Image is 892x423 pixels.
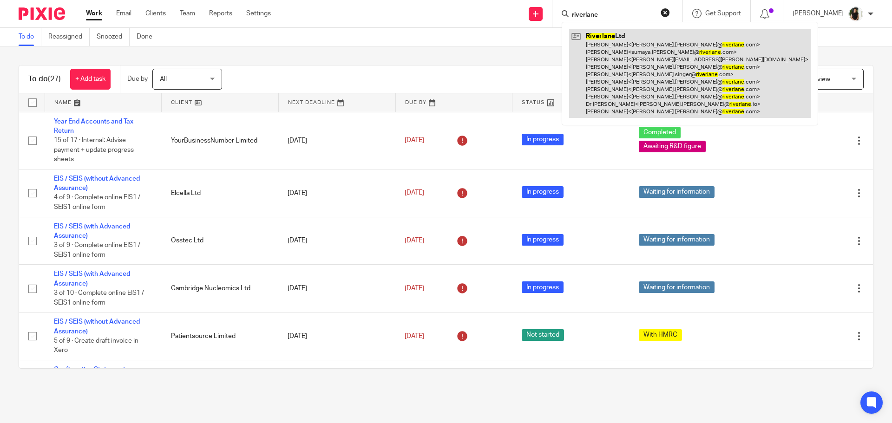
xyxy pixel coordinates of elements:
[209,9,232,18] a: Reports
[278,169,395,217] td: [DATE]
[54,137,134,163] span: 15 of 17 · Internal: Advise payment + update progress sheets
[246,9,271,18] a: Settings
[54,176,140,191] a: EIS / SEIS (without Advanced Assurance)
[639,186,715,198] span: Waiting for information
[278,265,395,312] td: [DATE]
[54,290,144,306] span: 3 of 10 · Complete online EIS1 / SEIS1 online form
[405,333,424,339] span: [DATE]
[162,112,279,169] td: YourBusinessNumber Limited
[278,312,395,360] td: [DATE]
[54,271,130,286] a: EIS / SEIS (with Advanced Assurance)
[97,28,130,46] a: Snoozed
[180,9,195,18] a: Team
[639,234,715,246] span: Waiting for information
[54,366,125,373] a: Confirmation Statement
[145,9,166,18] a: Clients
[639,281,715,293] span: Waiting for information
[162,312,279,360] td: Patientsource Limited
[54,319,140,334] a: EIS / SEIS (without Advanced Assurance)
[405,285,424,292] span: [DATE]
[793,9,844,18] p: [PERSON_NAME]
[28,74,61,84] h1: To do
[86,9,102,18] a: Work
[162,360,279,398] td: Faro Fashion Ltd
[116,9,131,18] a: Email
[54,223,130,239] a: EIS / SEIS (with Advanced Assurance)
[522,186,564,198] span: In progress
[639,329,682,341] span: With HMRC
[639,127,681,138] span: Completed
[162,217,279,265] td: Osstec Ltd
[160,76,167,83] span: All
[54,195,140,211] span: 4 of 9 · Complete online EIS1 / SEIS1 online form
[48,28,90,46] a: Reassigned
[54,338,138,354] span: 5 of 9 · Create draft invoice in Xero
[522,134,564,145] span: In progress
[848,7,863,21] img: Janice%20Tang.jpeg
[278,360,395,398] td: [DATE]
[137,28,159,46] a: Done
[405,190,424,196] span: [DATE]
[127,74,148,84] p: Due by
[54,242,140,259] span: 3 of 9 · Complete online EIS1 / SEIS1 online form
[19,7,65,20] img: Pixie
[405,237,424,244] span: [DATE]
[571,11,655,20] input: Search
[48,75,61,83] span: (27)
[522,281,564,293] span: In progress
[405,137,424,143] span: [DATE]
[522,234,564,246] span: In progress
[278,112,395,169] td: [DATE]
[19,28,41,46] a: To do
[639,141,706,152] span: Awaiting R&D figure
[705,10,741,17] span: Get Support
[162,265,279,312] td: Cambridge Nucleomics Ltd
[70,69,111,90] a: + Add task
[661,8,670,17] button: Clear
[278,217,395,265] td: [DATE]
[162,169,279,217] td: Elcella Ltd
[522,329,564,341] span: Not started
[54,118,133,134] a: Year End Accounts and Tax Return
